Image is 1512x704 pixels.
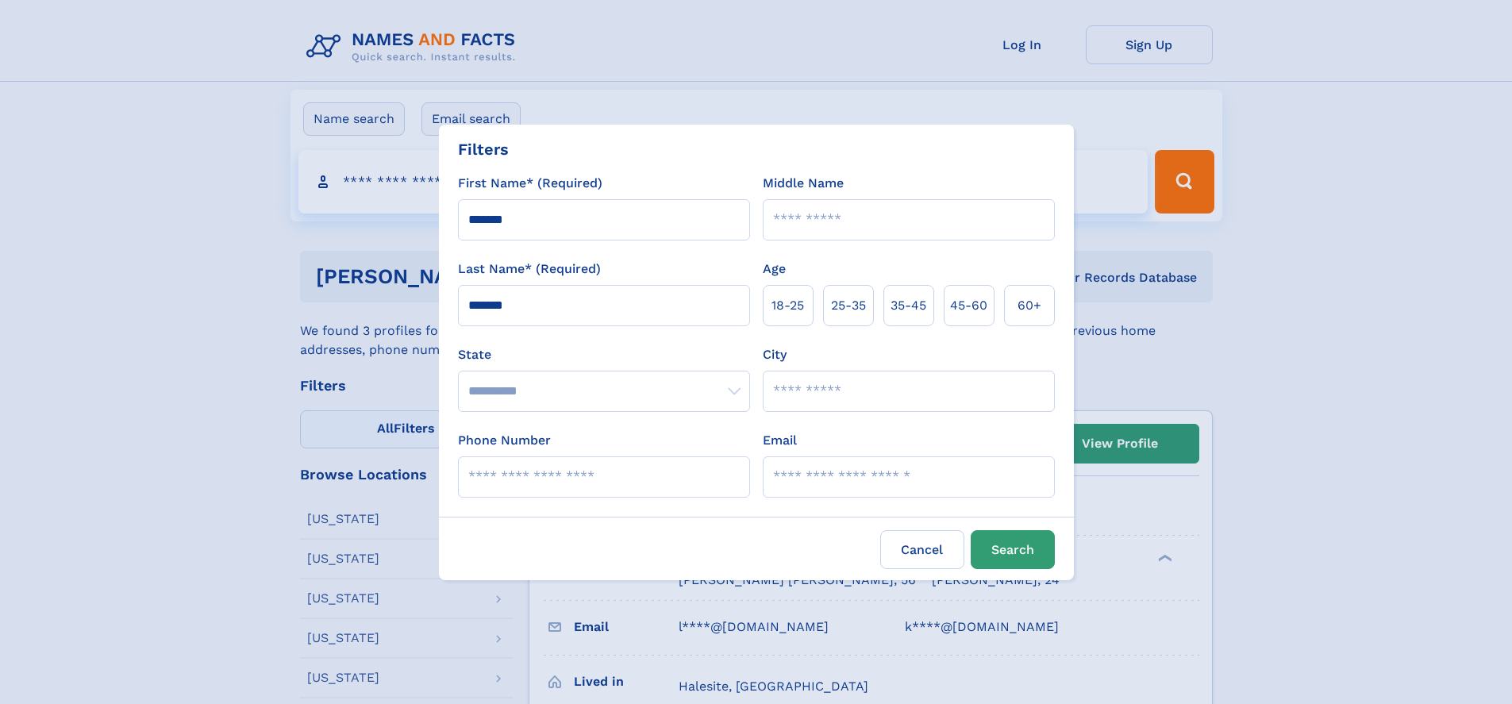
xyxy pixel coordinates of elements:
[458,260,601,279] label: Last Name* (Required)
[891,296,926,315] span: 35‑45
[763,345,787,364] label: City
[971,530,1055,569] button: Search
[1018,296,1041,315] span: 60+
[763,174,844,193] label: Middle Name
[763,431,797,450] label: Email
[458,174,602,193] label: First Name* (Required)
[458,345,750,364] label: State
[950,296,987,315] span: 45‑60
[880,530,964,569] label: Cancel
[458,431,551,450] label: Phone Number
[831,296,866,315] span: 25‑35
[763,260,786,279] label: Age
[458,137,509,161] div: Filters
[771,296,804,315] span: 18‑25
